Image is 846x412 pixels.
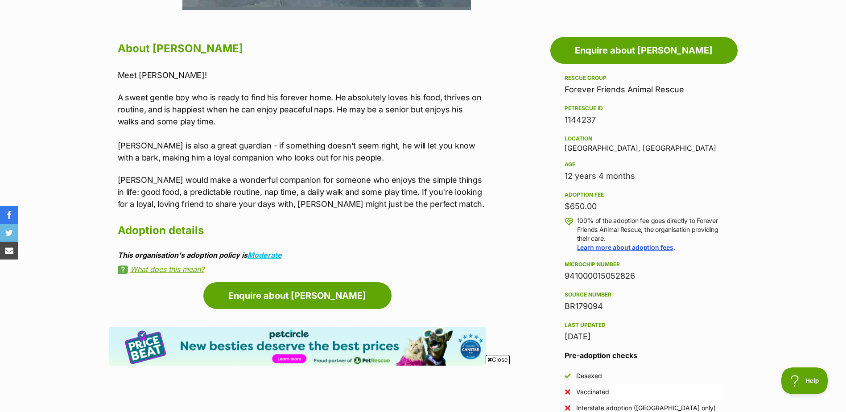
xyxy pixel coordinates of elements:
[565,321,723,329] div: Last updated
[550,37,738,64] a: Enquire about [PERSON_NAME]
[577,243,673,251] a: Learn more about adoption fees
[565,330,723,343] div: [DATE]
[565,200,723,213] div: $650.00
[486,355,510,364] span: Close
[565,291,723,298] div: Source number
[565,114,723,126] div: 1144237
[118,265,486,273] a: What does this mean?
[565,161,723,168] div: Age
[577,216,723,252] p: 100% of the adoption fee goes directly to Forever Friends Animal Rescue, the organisation providi...
[203,282,392,309] a: Enquire about [PERSON_NAME]
[118,174,486,210] p: [PERSON_NAME] would make a wonderful companion for someone who enjoys the simple things in life: ...
[118,221,486,240] h2: Adoption details
[565,191,723,198] div: Adoption fee
[565,300,723,313] div: BR179094
[565,270,723,282] div: 941000015052826
[118,69,486,81] p: Meet [PERSON_NAME]!
[118,91,486,164] p: A sweet gentle boy who is ready to find his forever home. He absolutely loves his food, thrives o...
[565,261,723,268] div: Microchip number
[118,39,486,58] h2: About [PERSON_NAME]
[118,251,486,259] div: This organisation's adoption policy is
[565,170,723,182] div: 12 years 4 months
[207,367,640,408] iframe: Advertisement
[781,367,828,394] iframe: Help Scout Beacon - Open
[109,327,486,366] img: Pet Circle promo banner
[565,85,684,94] a: Forever Friends Animal Rescue
[565,105,723,112] div: PetRescue ID
[248,251,282,260] a: Moderate
[565,135,723,142] div: Location
[565,133,723,152] div: [GEOGRAPHIC_DATA], [GEOGRAPHIC_DATA]
[565,74,723,82] div: Rescue group
[565,350,723,361] h3: Pre-adoption checks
